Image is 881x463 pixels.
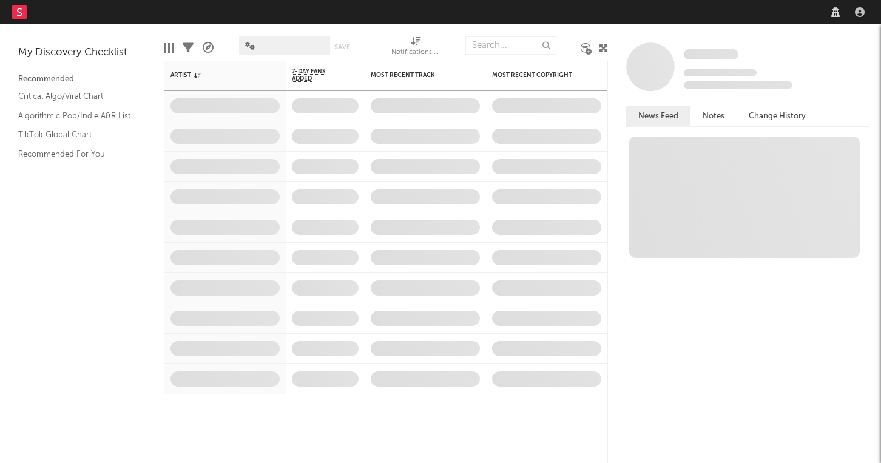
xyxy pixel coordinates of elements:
div: Artist [170,72,262,79]
div: Filters [183,30,194,66]
a: TikTok Global Chart [18,128,133,141]
span: 0 fans last week [684,81,792,89]
div: Notifications (Artist) [391,46,440,60]
div: Notifications (Artist) [391,30,440,66]
div: Most Recent Copyright [492,72,583,79]
button: Change History [737,106,818,126]
div: Edit Columns [164,30,174,66]
div: Recommended [18,72,146,87]
input: Search... [465,36,556,55]
a: Recommended For You [18,147,133,161]
div: A&R Pipeline [203,30,214,66]
span: 7-Day Fans Added [292,68,340,83]
a: Some Artist [684,49,738,61]
a: Algorithmic Pop/Indie A&R List [18,109,133,123]
span: Tracking Since: [DATE] [684,69,757,76]
span: Some Artist [684,49,738,59]
div: My Discovery Checklist [18,46,146,60]
button: Notes [690,106,737,126]
button: Save [334,44,350,50]
button: News Feed [626,106,690,126]
a: Critical Algo/Viral Chart [18,90,133,103]
div: Most Recent Track [371,72,462,79]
